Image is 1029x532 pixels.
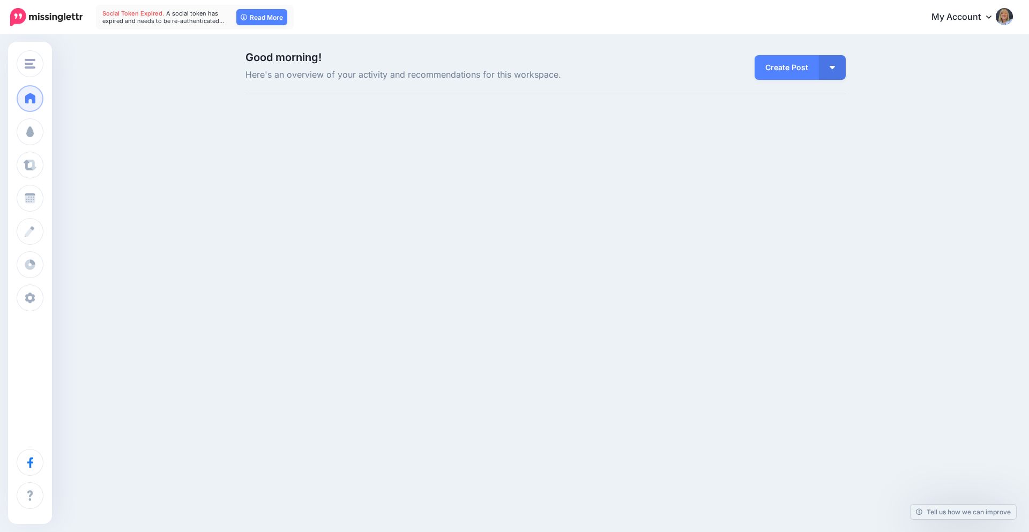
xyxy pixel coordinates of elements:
[921,4,1013,31] a: My Account
[25,59,35,69] img: menu.png
[236,9,287,25] a: Read More
[830,66,835,69] img: arrow-down-white.png
[102,10,225,25] span: A social token has expired and needs to be re-authenticated…
[755,55,819,80] a: Create Post
[245,68,640,82] span: Here's an overview of your activity and recommendations for this workspace.
[911,505,1016,519] a: Tell us how we can improve
[10,8,83,26] img: Missinglettr
[102,10,165,17] span: Social Token Expired.
[245,51,322,64] span: Good morning!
